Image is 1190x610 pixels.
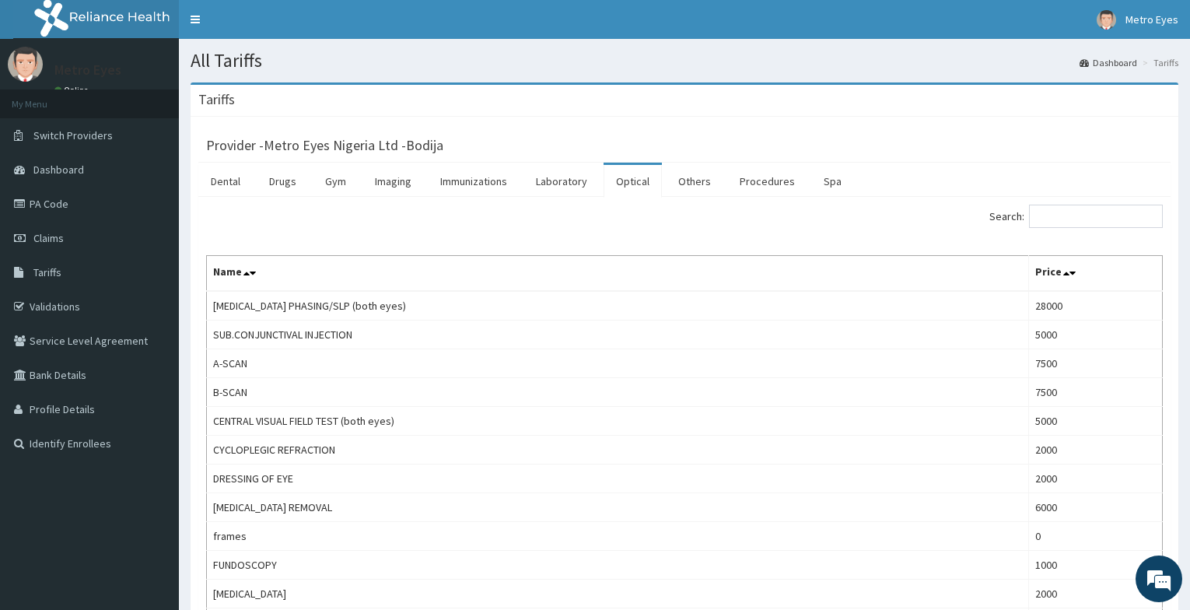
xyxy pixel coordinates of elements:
[1029,205,1163,228] input: Search:
[1028,378,1162,407] td: 7500
[81,87,261,107] div: Chat with us now
[1125,12,1178,26] span: Metro Eyes
[54,63,121,77] p: Metro Eyes
[8,425,296,479] textarea: Type your message and hit 'Enter'
[1028,522,1162,551] td: 0
[207,291,1029,321] td: [MEDICAL_DATA] PHASING/SLP (both eyes)
[1028,436,1162,465] td: 2000
[257,165,309,198] a: Drugs
[206,138,443,152] h3: Provider - Metro Eyes Nigeria Ltd -Bodija
[207,580,1029,608] td: [MEDICAL_DATA]
[207,256,1029,292] th: Name
[207,349,1029,378] td: A-SCAN
[198,93,235,107] h3: Tariffs
[207,321,1029,349] td: SUB.CONJUNCTIVAL INJECTION
[1028,551,1162,580] td: 1000
[1080,56,1137,69] a: Dashboard
[1028,256,1162,292] th: Price
[33,231,64,245] span: Claims
[1097,10,1116,30] img: User Image
[207,378,1029,407] td: B-SCAN
[1028,407,1162,436] td: 5000
[727,165,807,198] a: Procedures
[255,8,292,45] div: Minimize live chat window
[811,165,854,198] a: Spa
[207,465,1029,493] td: DRESSING OF EYE
[362,165,424,198] a: Imaging
[33,265,61,279] span: Tariffs
[666,165,723,198] a: Others
[207,493,1029,522] td: [MEDICAL_DATA] REMOVAL
[33,163,84,177] span: Dashboard
[33,128,113,142] span: Switch Providers
[1028,291,1162,321] td: 28000
[428,165,520,198] a: Immunizations
[191,51,1178,71] h1: All Tariffs
[523,165,600,198] a: Laboratory
[90,196,215,353] span: We're online!
[8,47,43,82] img: User Image
[989,205,1163,228] label: Search:
[207,522,1029,551] td: frames
[313,165,359,198] a: Gym
[1139,56,1178,69] li: Tariffs
[207,436,1029,465] td: CYCLOPLEGIC REFRACTION
[207,551,1029,580] td: FUNDOSCOPY
[1028,493,1162,522] td: 6000
[54,85,92,96] a: Online
[207,407,1029,436] td: CENTRAL VISUAL FIELD TEST (both eyes)
[1028,465,1162,493] td: 2000
[1028,580,1162,608] td: 2000
[604,165,662,198] a: Optical
[198,165,253,198] a: Dental
[1028,321,1162,349] td: 5000
[29,78,63,117] img: d_794563401_company_1708531726252_794563401
[1028,349,1162,378] td: 7500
